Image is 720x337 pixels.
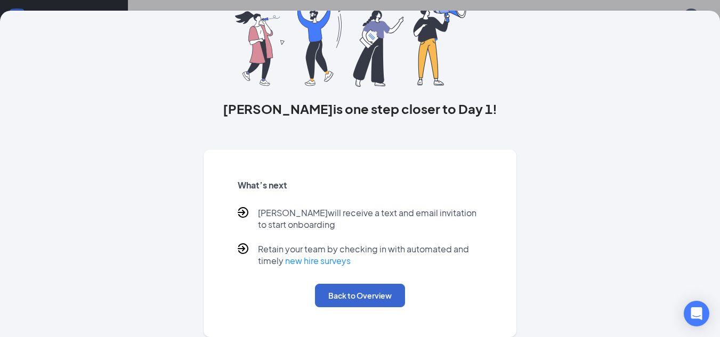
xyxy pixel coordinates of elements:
button: Back to Overview [315,284,405,307]
p: [PERSON_NAME] will receive a text and email invitation to start onboarding [258,207,482,231]
h3: [PERSON_NAME] is one step closer to Day 1! [204,100,516,118]
h5: What’s next [238,179,482,191]
div: Open Intercom Messenger [684,301,709,326]
a: new hire surveys [285,255,351,266]
p: Retain your team by checking in with automated and timely [258,243,482,267]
